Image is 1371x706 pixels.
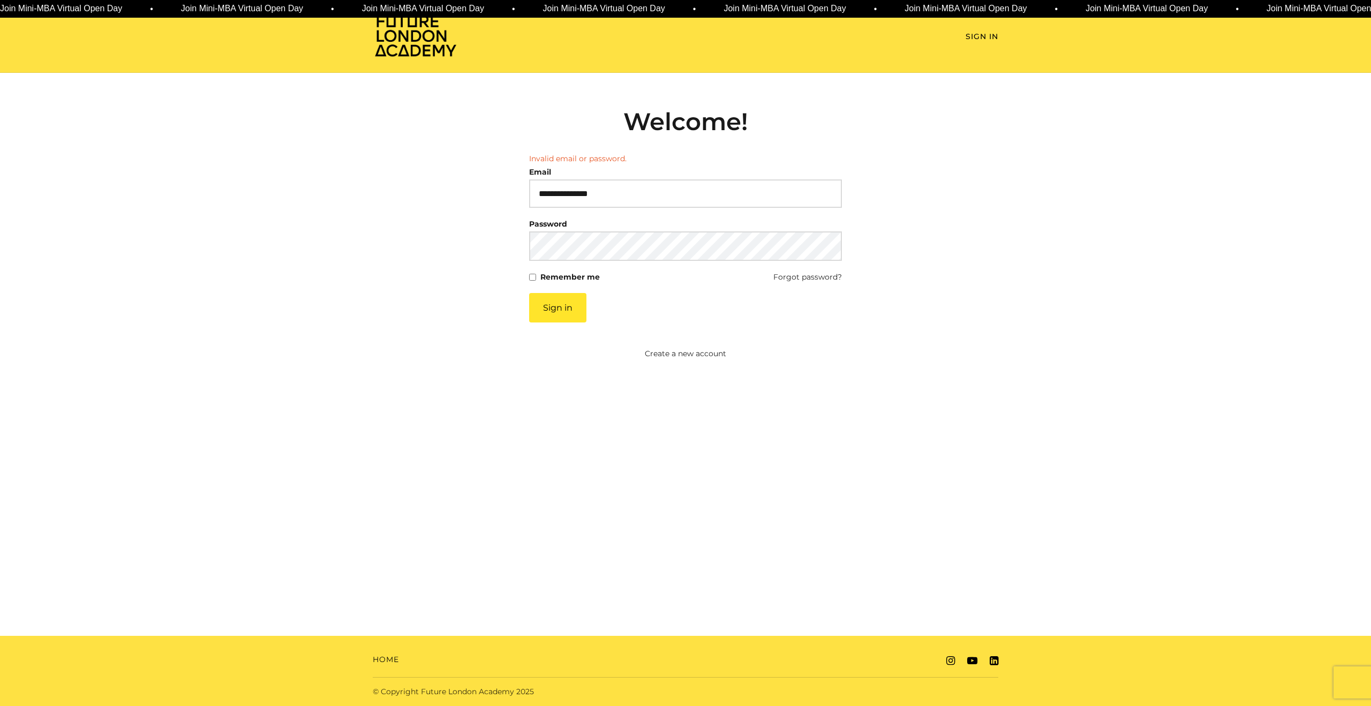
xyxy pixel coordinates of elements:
li: Invalid email or password. [529,153,842,164]
a: Sign In [966,31,998,42]
label: Password [529,216,567,231]
a: Home [373,654,399,665]
a: Forgot password? [773,269,842,284]
img: Home Page [373,14,458,57]
span: • [149,3,153,16]
div: © Copyright Future London Academy 2025 [364,686,685,697]
span: • [330,3,334,16]
h2: Welcome! [529,107,842,136]
label: Remember me [540,269,600,284]
span: • [511,3,515,16]
button: Sign in [529,293,586,322]
label: Email [529,164,551,179]
label: If you are a human, ignore this field [529,293,538,576]
span: • [692,3,696,16]
span: • [873,3,877,16]
a: Create a new account [477,348,894,359]
span: • [1054,3,1057,16]
span: • [1235,3,1238,16]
